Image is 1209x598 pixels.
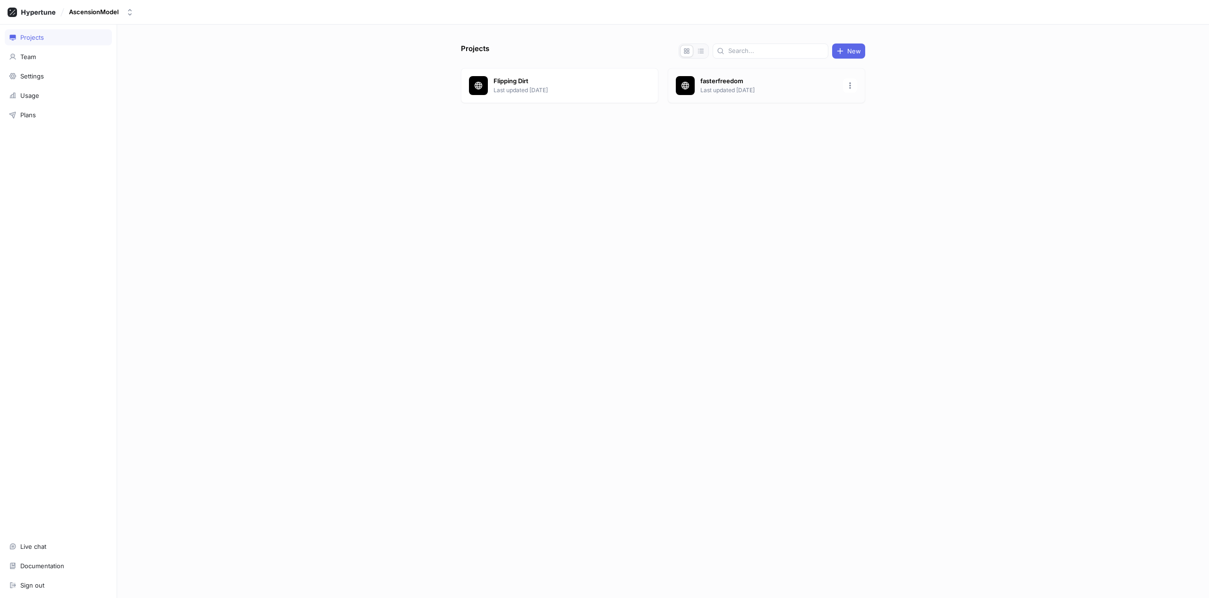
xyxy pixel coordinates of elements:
p: fasterfreedom [700,77,837,86]
a: Usage [5,87,112,104]
input: Search... [728,46,824,56]
a: Team [5,49,112,65]
div: Plans [20,111,36,119]
a: Documentation [5,558,112,574]
p: Last updated [DATE] [700,86,837,95]
span: New [847,48,861,54]
button: New [832,43,865,59]
p: Projects [461,43,489,59]
a: Settings [5,68,112,84]
div: Usage [20,92,39,99]
div: Team [20,53,36,61]
a: Projects [5,29,112,45]
div: Live chat [20,543,46,550]
button: AscensionModel [65,4,137,20]
p: Last updated [DATE] [494,86,630,95]
div: Sign out [20,581,44,589]
a: Plans [5,107,112,123]
div: Documentation [20,562,64,570]
div: Settings [20,72,44,80]
div: AscensionModel [69,8,119,16]
p: Flipping Dirt [494,77,630,86]
div: Projects [20,34,44,41]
